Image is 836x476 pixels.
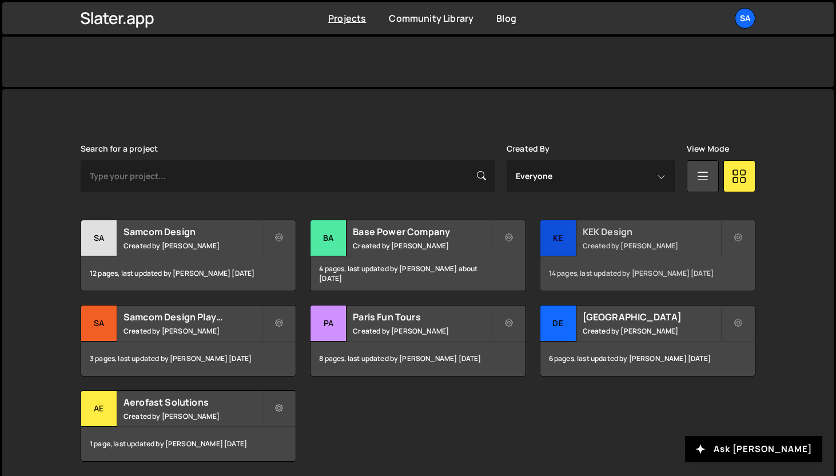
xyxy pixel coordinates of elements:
[81,305,296,376] a: Sa Samcom Design Playground Created by [PERSON_NAME] 3 pages, last updated by [PERSON_NAME] [DATE]
[310,305,526,376] a: Pa Paris Fun Tours Created by [PERSON_NAME] 8 pages, last updated by [PERSON_NAME] [DATE]
[687,144,729,153] label: View Mode
[81,342,296,376] div: 3 pages, last updated by [PERSON_NAME] [DATE]
[496,12,516,25] a: Blog
[540,220,576,256] div: KE
[124,326,261,336] small: Created by [PERSON_NAME]
[81,220,296,291] a: Sa Samcom Design Created by [PERSON_NAME] 12 pages, last updated by [PERSON_NAME] [DATE]
[507,144,550,153] label: Created By
[540,220,755,291] a: KE KEK Design Created by [PERSON_NAME] 14 pages, last updated by [PERSON_NAME] [DATE]
[81,306,117,342] div: Sa
[124,311,261,323] h2: Samcom Design Playground
[328,12,366,25] a: Projects
[310,220,526,291] a: Ba Base Power Company Created by [PERSON_NAME] 4 pages, last updated by [PERSON_NAME] about [DATE]
[124,411,261,421] small: Created by [PERSON_NAME]
[124,241,261,251] small: Created by [PERSON_NAME]
[353,225,491,238] h2: Base Power Company
[81,391,117,427] div: Ae
[583,326,720,336] small: Created by [PERSON_NAME]
[540,342,755,376] div: 6 pages, last updated by [PERSON_NAME] [DATE]
[540,306,576,342] div: De
[81,160,495,192] input: Type your project...
[389,12,473,25] a: Community Library
[353,241,491,251] small: Created by [PERSON_NAME]
[353,311,491,323] h2: Paris Fun Tours
[353,326,491,336] small: Created by [PERSON_NAME]
[583,311,720,323] h2: [GEOGRAPHIC_DATA]
[583,225,720,238] h2: KEK Design
[310,220,347,256] div: Ba
[81,427,296,461] div: 1 page, last updated by [PERSON_NAME] [DATE]
[540,305,755,376] a: De [GEOGRAPHIC_DATA] Created by [PERSON_NAME] 6 pages, last updated by [PERSON_NAME] [DATE]
[310,256,525,291] div: 4 pages, last updated by [PERSON_NAME] about [DATE]
[583,241,720,251] small: Created by [PERSON_NAME]
[81,390,296,462] a: Ae Aerofast Solutions Created by [PERSON_NAME] 1 page, last updated by [PERSON_NAME] [DATE]
[310,306,347,342] div: Pa
[685,436,822,462] button: Ask [PERSON_NAME]
[124,225,261,238] h2: Samcom Design
[735,8,755,29] a: SA
[310,342,525,376] div: 8 pages, last updated by [PERSON_NAME] [DATE]
[81,144,158,153] label: Search for a project
[81,220,117,256] div: Sa
[81,256,296,291] div: 12 pages, last updated by [PERSON_NAME] [DATE]
[540,256,755,291] div: 14 pages, last updated by [PERSON_NAME] [DATE]
[124,396,261,408] h2: Aerofast Solutions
